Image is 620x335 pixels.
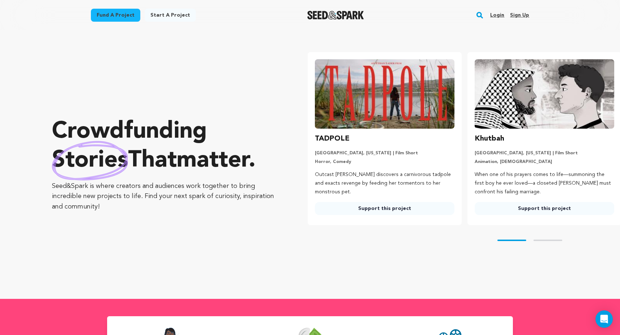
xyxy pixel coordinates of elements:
p: [GEOGRAPHIC_DATA], [US_STATE] | Film Short [475,150,614,156]
p: [GEOGRAPHIC_DATA], [US_STATE] | Film Short [315,150,454,156]
img: hand sketched image [52,141,128,180]
a: Sign up [510,9,529,21]
a: Support this project [315,202,454,215]
a: Login [490,9,504,21]
a: Start a project [145,9,196,22]
p: Seed&Spark is where creators and audiences work together to bring incredible new projects to life... [52,181,279,212]
img: TADPOLE image [315,59,454,129]
img: Seed&Spark Logo Dark Mode [307,11,364,20]
a: Seed&Spark Homepage [307,11,364,20]
p: Outcast [PERSON_NAME] discovers a carnivorous tadpole and exacts revenge by feeding her tormentor... [315,171,454,196]
span: matter [177,149,249,172]
p: When one of his prayers comes to life—summoning the first boy he ever loved—a closeted [PERSON_NA... [475,171,614,196]
p: Horror, Comedy [315,159,454,165]
h3: Khutbah [475,133,504,145]
h3: TADPOLE [315,133,349,145]
p: Animation, [DEMOGRAPHIC_DATA] [475,159,614,165]
div: Open Intercom Messenger [595,310,613,328]
p: Crowdfunding that . [52,117,279,175]
a: Fund a project [91,9,140,22]
a: Support this project [475,202,614,215]
img: Khutbah image [475,59,614,129]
